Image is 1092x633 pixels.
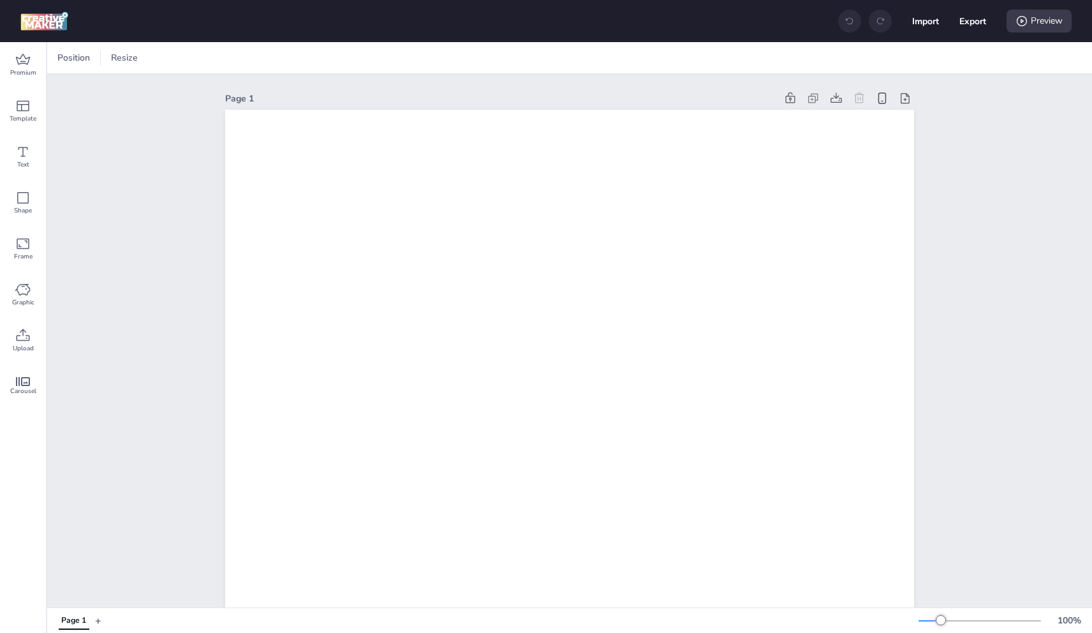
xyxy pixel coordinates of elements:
[14,251,33,262] span: Frame
[108,51,140,64] span: Resize
[95,609,101,632] button: +
[14,205,32,216] span: Shape
[52,609,95,632] div: Tabs
[13,343,34,354] span: Upload
[1007,10,1072,33] div: Preview
[55,51,92,64] span: Position
[61,615,86,627] div: Page 1
[912,8,939,34] button: Import
[225,92,776,105] div: Page 1
[17,160,29,170] span: Text
[10,114,36,124] span: Template
[20,11,68,31] img: logo Creative Maker
[12,297,34,308] span: Graphic
[1054,614,1084,627] div: 100 %
[10,68,36,78] span: Premium
[10,386,36,396] span: Carousel
[959,8,986,34] button: Export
